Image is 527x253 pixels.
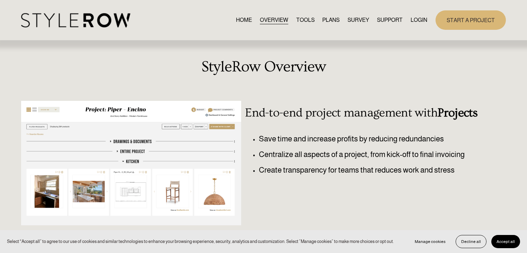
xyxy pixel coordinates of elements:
[415,239,446,244] span: Manage cookies
[348,15,369,25] a: SURVEY
[322,15,340,25] a: PLANS
[411,15,427,25] a: LOGIN
[259,133,485,145] p: Save time and increase profits by reducing redundancies
[436,10,506,29] a: START A PROJECT
[461,239,481,244] span: Decline all
[410,235,451,248] button: Manage cookies
[491,235,520,248] button: Accept all
[438,106,477,120] strong: Projects
[259,164,485,176] p: Create transparency for teams that reduces work and stress
[259,149,485,160] p: Centralize all aspects of a project, from kick-off to final invoicing
[497,239,515,244] span: Accept all
[377,16,403,24] span: SUPPORT
[260,15,288,25] a: OVERVIEW
[21,13,130,27] img: StyleRow
[245,106,485,120] h3: End-to-end project management with
[377,15,403,25] a: folder dropdown
[21,58,506,76] h2: StyleRow Overview
[456,235,486,248] button: Decline all
[236,15,252,25] a: HOME
[7,238,394,245] p: Select “Accept all” to agree to our use of cookies and similar technologies to enhance your brows...
[296,15,315,25] a: TOOLS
